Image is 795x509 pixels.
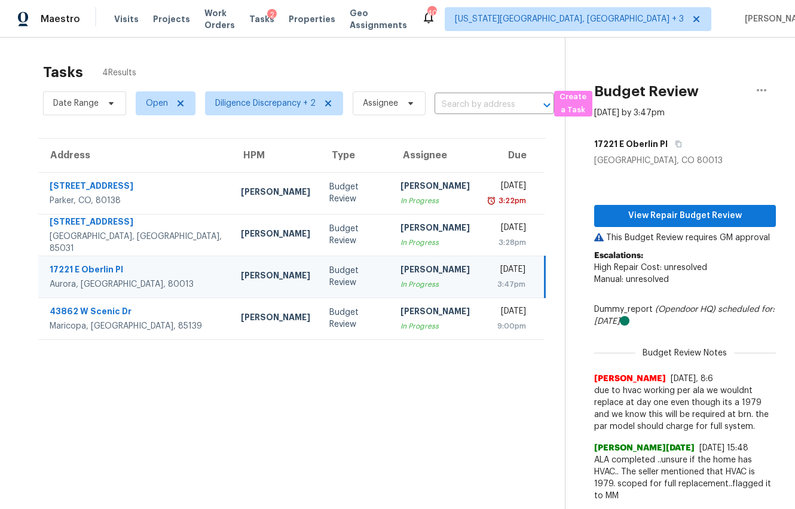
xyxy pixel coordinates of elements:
div: [DATE] [489,222,526,237]
div: [PERSON_NAME] [400,305,470,320]
div: 17221 E Oberlin Pl [50,263,222,278]
span: Tasks [249,15,274,23]
span: Manual: unresolved [594,275,669,284]
span: [PERSON_NAME][DATE] [594,442,695,454]
div: Maricopa, [GEOGRAPHIC_DATA], 85139 [50,320,222,332]
th: Address [38,139,231,172]
button: Create a Task [554,91,592,116]
span: Maestro [41,13,80,25]
div: 3:47pm [489,278,525,290]
button: Open [539,97,555,114]
div: [PERSON_NAME] [241,228,310,243]
div: [PERSON_NAME] [241,311,310,326]
div: [STREET_ADDRESS] [50,180,222,195]
span: Diligence Discrepancy + 2 [215,97,316,109]
span: Create a Task [560,90,586,118]
b: Escalations: [594,252,643,260]
span: Open [146,97,168,109]
div: Aurora, [GEOGRAPHIC_DATA], 80013 [50,278,222,290]
div: [PERSON_NAME] [400,222,470,237]
div: 40 [427,7,436,19]
div: [PERSON_NAME] [241,186,310,201]
div: 3:22pm [496,195,526,207]
span: Visits [114,13,139,25]
span: ALA completed ..unsure if the home has HVAC.. The seller mentioned that HVAC is 1979. scoped for ... [594,454,776,502]
span: View Repair Budget Review [604,208,766,223]
div: Budget Review [329,181,381,205]
button: View Repair Budget Review [594,205,776,227]
span: [DATE], 8:6 [671,375,713,383]
div: [PERSON_NAME] [400,263,470,278]
span: Geo Assignments [350,7,407,31]
div: 9:00pm [489,320,526,332]
div: 2 [267,9,277,21]
div: In Progress [400,320,470,332]
th: Assignee [391,139,479,172]
input: Search by address [435,96,521,114]
i: (Opendoor HQ) [655,305,716,314]
span: Date Range [53,97,99,109]
p: This Budget Review requires GM approval [594,232,776,244]
span: Assignee [363,97,398,109]
div: In Progress [400,195,470,207]
div: 43862 W Scenic Dr [50,305,222,320]
th: Due [479,139,545,172]
div: Budget Review [329,265,381,289]
div: Dummy_report [594,303,776,327]
div: [DATE] [489,305,526,320]
div: Parker, CO, 80138 [50,195,222,207]
span: Projects [153,13,190,25]
h2: Tasks [43,66,83,78]
span: [PERSON_NAME] [594,373,666,385]
div: [DATE] [489,180,526,195]
div: [DATE] by 3:47pm [594,107,665,119]
h2: Budget Review [594,85,699,97]
div: [DATE] [489,263,525,278]
span: 4 Results [102,67,136,79]
div: Budget Review [329,223,381,247]
th: Type [320,139,391,172]
span: Properties [289,13,335,25]
img: Overdue Alarm Icon [487,195,496,207]
div: Budget Review [329,306,381,330]
div: In Progress [400,237,470,249]
div: [PERSON_NAME] [400,180,470,195]
div: 3:28pm [489,237,526,249]
span: High Repair Cost: unresolved [594,263,707,272]
th: HPM [231,139,320,172]
span: [DATE] 15:48 [699,444,748,452]
div: [GEOGRAPHIC_DATA], [GEOGRAPHIC_DATA], 85031 [50,231,222,254]
span: due to hvac working per ala we wouldnt replace at day one even though its a 1979 and we know this... [594,385,776,433]
span: [US_STATE][GEOGRAPHIC_DATA], [GEOGRAPHIC_DATA] + 3 [455,13,684,25]
button: Copy Address [668,133,684,155]
span: Budget Review Notes [635,347,734,359]
h5: 17221 E Oberlin Pl [594,138,668,150]
div: [GEOGRAPHIC_DATA], CO 80013 [594,155,776,167]
div: [STREET_ADDRESS] [50,216,222,231]
div: [PERSON_NAME] [241,269,310,284]
i: scheduled for: [DATE] [594,305,775,326]
div: In Progress [400,278,470,290]
span: Work Orders [204,7,235,31]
